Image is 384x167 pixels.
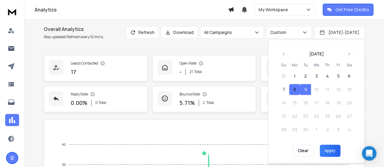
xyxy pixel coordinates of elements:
[309,51,324,57] div: [DATE]
[289,71,300,82] button: 1
[344,62,355,68] th: Saturday
[259,7,291,13] p: My Workspace
[152,55,256,81] a: Open Rate-21Total
[189,69,193,74] span: 21
[279,50,288,58] button: Go to previous month
[300,84,311,95] button: 9
[152,86,256,112] a: Bounce Rate5.71%2Total
[161,26,198,38] button: Download
[270,29,289,35] p: Custom
[261,55,365,81] a: Click Rate0.00%0 Total
[6,6,18,17] img: logo
[261,86,365,112] a: Opportunities0$0
[71,99,87,107] p: 0.00 %
[203,100,205,105] span: 2
[71,68,76,76] p: 17
[344,71,355,82] button: 6
[278,84,289,95] button: 7
[62,163,66,166] tspan: 30
[179,61,196,66] p: Open Rate
[289,84,300,95] button: 8
[362,146,376,161] div: Open Intercom Messenger
[333,71,344,82] button: 5
[71,92,88,97] p: Reply Rate
[322,62,333,68] th: Thursday
[194,69,202,74] span: Total
[179,68,182,76] p: -
[126,26,158,38] button: Refresh
[179,92,200,97] p: Bounce Rate
[173,29,194,35] p: Download
[206,100,214,105] span: Total
[44,25,104,33] h1: Overall Analytics
[278,62,289,68] th: Sunday
[289,62,300,68] th: Monday
[278,71,289,82] button: 31
[179,99,195,107] p: 5.71 %
[138,29,155,35] p: Refresh
[71,61,98,66] p: Leads Contacted
[44,35,104,39] p: Stay updated! Refresh every 10 mins.
[311,62,322,68] th: Wednesday
[322,71,333,82] button: 4
[44,86,148,112] a: Reply Rate0.00%0 Total
[293,145,314,157] button: Clear
[333,62,344,68] th: Friday
[323,4,373,16] button: Get Free Credits
[204,29,234,35] p: All Campaigns
[35,6,228,13] h1: Analytics
[314,26,365,38] button: [DATE]-[DATE]
[44,55,148,81] a: Leads Contacted17
[335,7,369,13] p: Get Free Credits
[62,143,66,146] tspan: 40
[95,100,106,105] p: 0 Total
[311,71,322,82] button: 3
[345,50,353,58] button: Go to next month
[300,71,311,82] button: 2
[300,62,311,68] th: Tuesday
[320,145,340,157] button: Apply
